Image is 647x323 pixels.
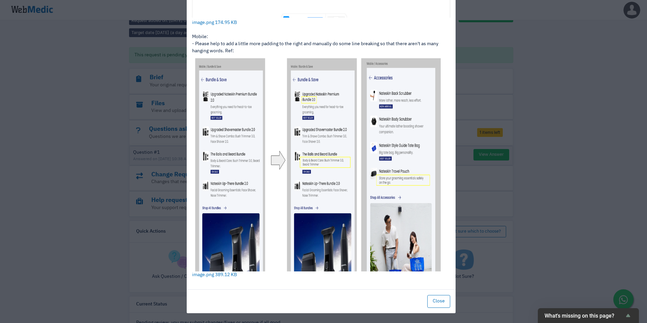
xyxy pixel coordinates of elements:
a: image.png 389.12 KB [192,160,450,277]
span: image.png [192,20,214,25]
button: Close [427,295,450,308]
button: Show survey - What's missing on this page? [545,312,632,320]
span: 174.95 KB [215,20,237,25]
img: task-upload-1760069993.png [192,55,450,271]
span: image.png [192,272,214,277]
span: What's missing on this page? [545,313,624,319]
span: 389.12 KB [215,272,237,277]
